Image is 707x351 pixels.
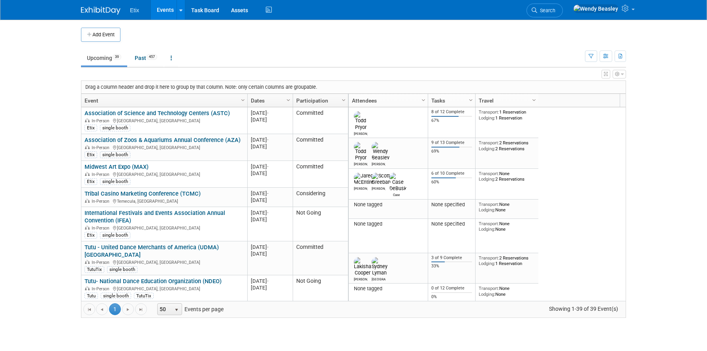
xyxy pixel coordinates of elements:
[81,7,120,15] img: ExhibitDay
[85,94,242,107] a: Event
[372,173,391,185] img: Scott Greeban
[240,97,246,103] span: Column Settings
[85,198,244,204] div: Temecula, [GEOGRAPHIC_DATA]
[354,257,371,276] img: Lakisha Cooper
[85,163,149,170] a: Midwest Art Expo (MAX)
[85,144,244,151] div: [GEOGRAPHIC_DATA], [GEOGRAPHIC_DATA]
[251,170,289,177] div: [DATE]
[354,276,368,281] div: Lakisha Cooper
[372,257,387,276] img: Sydney Lyman
[267,210,269,216] span: -
[431,179,472,185] div: 60%
[251,278,289,284] div: [DATE]
[251,209,289,216] div: [DATE]
[83,303,95,315] a: Go to the first page
[431,263,472,269] div: 33%
[468,97,474,103] span: Column Settings
[352,286,425,292] div: None tagged
[122,303,134,315] a: Go to the next page
[92,118,112,123] span: In-Person
[100,232,130,238] div: single booth
[479,171,536,182] div: None 2 Reservations
[479,255,536,267] div: 2 Reservations 1 Reservation
[267,164,269,170] span: -
[267,278,269,284] span: -
[372,276,385,281] div: Sydney Lyman
[92,172,112,177] span: In-Person
[85,136,241,144] a: Association of Zoos & Aquariums Annual Conference (AZA)
[479,255,499,261] span: Transport:
[354,173,374,185] img: Jared McEntire
[372,185,385,190] div: Scott Greeban
[85,232,97,238] div: Etix
[267,137,269,143] span: -
[138,306,144,313] span: Go to the last page
[479,94,533,107] a: Travel
[130,7,139,13] span: Etix
[251,94,288,107] a: Dates
[296,94,343,107] a: Participation
[100,178,130,185] div: single booth
[134,293,154,299] div: TutuTix
[479,115,495,121] span: Lodging:
[479,286,499,291] span: Transport:
[85,278,222,285] a: Tutu- National Dance Education Organization (NDEO)
[85,226,90,230] img: In-Person Event
[479,202,499,207] span: Transport:
[431,118,472,123] div: 67%
[431,140,472,146] div: 9 of 13 Complete
[285,97,291,103] span: Column Settings
[92,260,112,265] span: In-Person
[431,171,472,176] div: 6 of 10 Complete
[251,216,289,223] div: [DATE]
[101,293,131,299] div: single booth
[85,171,244,177] div: [GEOGRAPHIC_DATA], [GEOGRAPHIC_DATA]
[389,192,403,197] div: Case DeBusk
[85,117,244,124] div: [GEOGRAPHIC_DATA], [GEOGRAPHIC_DATA]
[251,244,289,250] div: [DATE]
[389,173,406,192] img: Case DeBusk
[85,145,90,149] img: In-Person Event
[479,140,499,146] span: Transport:
[340,97,347,103] span: Column Settings
[479,286,536,297] div: None None
[340,94,348,106] a: Column Settings
[81,28,120,42] button: Add Event
[251,163,289,170] div: [DATE]
[100,125,130,131] div: single booth
[352,94,423,107] a: Attendees
[293,188,348,207] td: Considering
[431,202,472,208] div: None specified
[251,110,289,116] div: [DATE]
[81,50,127,65] a: Upcoming39
[109,303,121,315] span: 1
[479,171,499,176] span: Transport:
[354,142,368,161] img: Todd Pryor
[479,207,495,213] span: Lodging:
[100,151,130,158] div: single booth
[431,255,472,261] div: 3 of 9 Complete
[372,142,389,161] img: Wendy Beasley
[537,7,555,13] span: Search
[531,97,537,103] span: Column Settings
[85,172,90,176] img: In-Person Event
[479,202,536,213] div: None None
[113,54,121,60] span: 39
[85,118,90,122] img: In-Person Event
[135,303,147,315] a: Go to the last page
[293,161,348,188] td: Committed
[85,178,97,185] div: Etix
[479,291,495,297] span: Lodging:
[479,176,495,182] span: Lodging:
[85,190,201,197] a: Tribal Casino Marketing Conference (TCMC)
[293,107,348,134] td: Committed
[431,221,472,227] div: None specified
[467,94,476,106] a: Column Settings
[85,260,90,264] img: In-Person Event
[479,221,499,226] span: Transport:
[479,146,495,151] span: Lodging:
[352,221,425,227] div: None tagged
[352,202,425,208] div: None tagged
[431,94,470,107] a: Tasks
[293,275,348,302] td: Not Going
